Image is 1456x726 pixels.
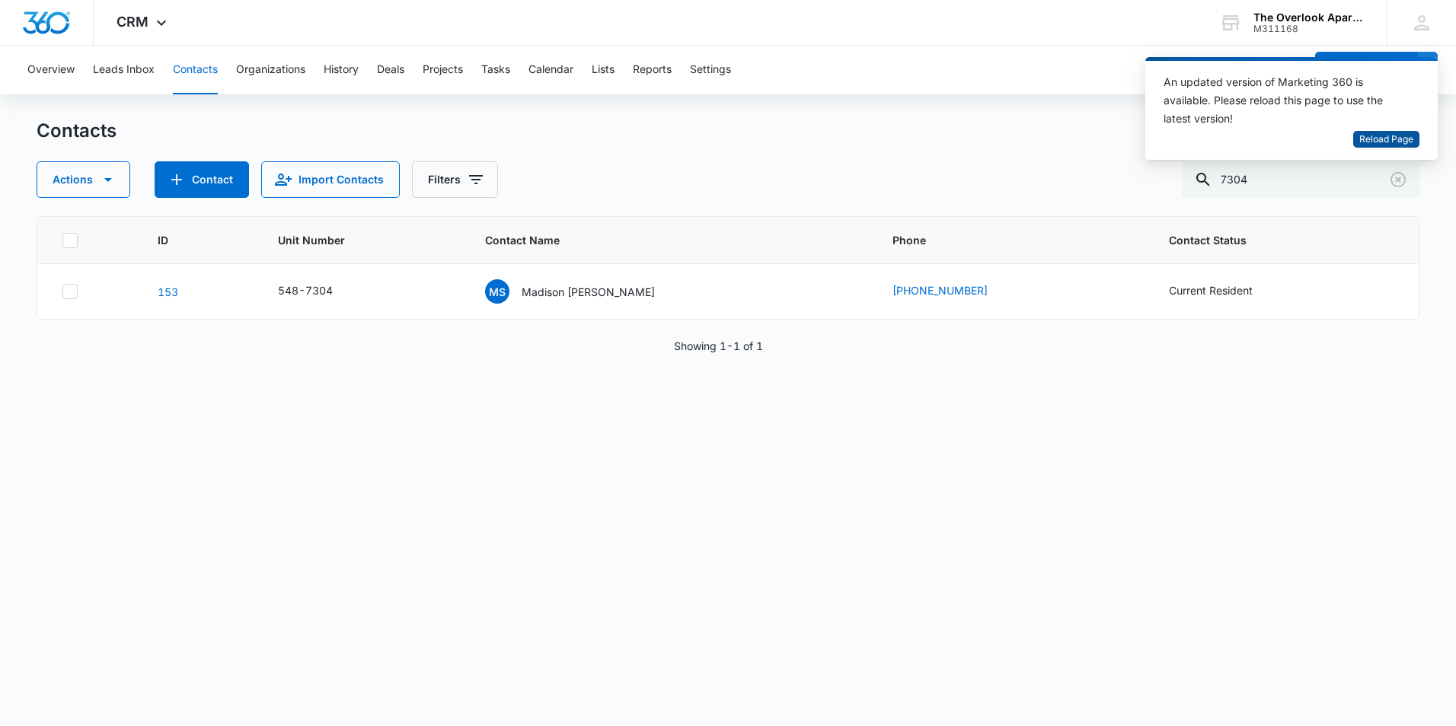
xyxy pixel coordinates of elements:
button: Deals [377,46,404,94]
div: Phone - 9709884103 - Select to Edit Field [892,282,1015,301]
button: Organizations [236,46,305,94]
button: Filters [412,161,498,198]
input: Search Contacts [1182,161,1419,198]
button: Actions [37,161,130,198]
p: Showing 1-1 of 1 [674,338,763,354]
button: Leads Inbox [93,46,155,94]
span: Unit Number [278,232,449,248]
button: Add Contact [155,161,249,198]
button: Lists [592,46,615,94]
span: Phone [892,232,1111,248]
div: 548-7304 [278,282,333,298]
span: Reload Page [1359,132,1413,147]
button: Reload Page [1353,131,1419,148]
span: Contact Name [485,232,834,248]
button: Calendar [528,46,573,94]
button: Tasks [481,46,510,94]
div: account name [1253,11,1365,24]
div: An updated version of Marketing 360 is available. Please reload this page to use the latest version! [1164,73,1401,128]
button: Import Contacts [261,161,400,198]
button: Overview [27,46,75,94]
button: Clear [1386,167,1410,192]
h1: Contacts [37,119,117,142]
div: Unit Number - 548-7304 - Select to Edit Field [278,282,360,301]
div: Current Resident [1169,282,1253,298]
a: Navigate to contact details page for Madison Senst [158,285,178,298]
button: Settings [690,46,731,94]
div: Contact Status - Current Resident - Select to Edit Field [1169,282,1280,301]
span: CRM [117,14,148,30]
div: Contact Name - Madison Senst - Select to Edit Field [485,279,682,304]
button: Reports [633,46,672,94]
button: Add Contact [1315,52,1418,88]
a: [PHONE_NUMBER] [892,282,988,298]
p: Madison [PERSON_NAME] [522,284,655,300]
div: account id [1253,24,1365,34]
span: ID [158,232,219,248]
button: Projects [423,46,463,94]
span: MS [485,279,509,304]
button: History [324,46,359,94]
span: Contact Status [1169,232,1372,248]
button: Contacts [173,46,218,94]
